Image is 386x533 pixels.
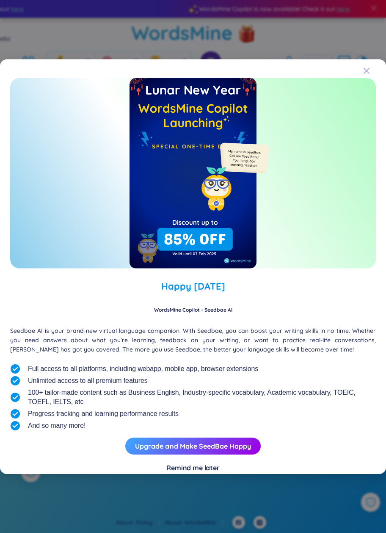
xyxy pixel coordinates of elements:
[125,437,261,454] button: Upgrade and Make SeedBae Happy
[166,463,220,472] div: Remind me later
[28,364,258,373] span: Full access to all platforms, including webapp, mobile app, browser extensions
[363,59,386,82] button: Close
[28,388,376,406] span: 100+ tailor-made content such as Business English, Industry-specific vocabulary, Academic vocabul...
[28,409,179,418] span: Progress tracking and learning performance results
[218,132,271,185] img: minionSeedbaeMessage.35ffe99e.png
[130,78,256,268] img: wmFlashDealEmpty.967f2bab.png
[10,305,376,314] span: WordsMine Copilot - Seedbae AI
[200,165,233,212] img: minionSeedbae.862dd8bc.png
[28,376,148,385] span: Unlimited access to all premium features
[135,441,251,450] a: Upgrade and Make SeedBae Happy
[28,421,85,430] span: And so many more!
[10,326,376,354] div: Seedbae AI is your brand-new virtual language companion. With Seedbae, you can boost your writing...
[10,278,376,293] span: Happy [DATE]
